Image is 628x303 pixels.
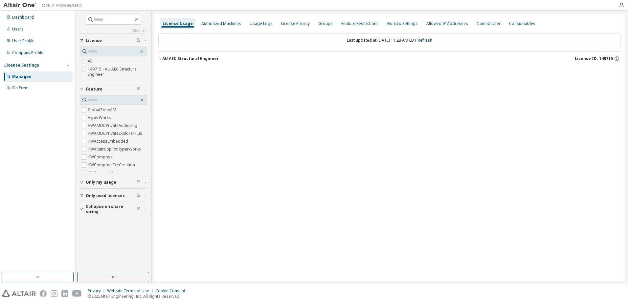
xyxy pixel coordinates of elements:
[155,288,189,293] div: Cookie Consent
[88,153,114,161] label: HWCompose
[12,15,34,20] div: Dashboard
[88,145,142,153] label: HWAltairCopilotHyperWorks
[86,193,125,198] span: Only used licenses
[88,161,136,169] label: HWComposeExeCreation
[61,290,68,297] img: linkedin.svg
[80,33,146,48] button: License
[158,51,621,66] button: AU AEC Structural EngineerLicense ID: 149715
[12,50,43,55] div: Company Profile
[86,38,102,43] span: License
[88,114,112,122] label: HyperWorks
[40,290,47,297] img: facebook.svg
[80,202,146,216] button: Collapse on share string
[575,56,613,61] span: License ID: 149715
[12,85,29,91] div: On Prem
[318,21,333,26] div: Groups
[86,204,137,214] span: Collapse on share string
[80,82,146,96] button: Feature
[3,2,85,9] img: Altair One
[12,38,34,44] div: User Profile
[88,288,107,293] div: Privacy
[80,189,146,203] button: Only used licenses
[201,21,241,26] div: Authorized Machines
[387,21,418,26] div: Borrow Settings
[12,74,32,79] div: Managed
[426,21,468,26] div: Allowed IP Addresses
[72,290,82,297] img: youtube.svg
[88,293,189,299] p: © 2025 Altair Engineering, Inc. All Rights Reserved.
[281,21,310,26] div: License Priority
[137,193,141,198] span: Clear filter
[88,57,94,65] label: All
[137,38,141,43] span: Clear filter
[162,56,219,61] div: AU AEC Structural Engineer
[86,180,116,185] span: Only my usage
[88,65,146,78] label: 149715 - AU AEC Structural Engineer
[88,130,144,137] label: HWAMDCPrivateExplorerPlus
[86,87,102,92] span: Feature
[509,21,535,26] div: Consumables
[137,207,141,212] span: Clear filter
[137,180,141,185] span: Clear filter
[88,169,117,177] label: HWConnectMe
[163,21,193,26] div: License Usage
[341,21,379,26] div: Feature Restrictions
[158,33,621,47] div: Last updated at: [DATE] 11:28 AM EDT
[12,27,24,32] div: Users
[88,122,139,130] label: HWAMDCPrivateAuthoring
[4,63,39,68] div: License Settings
[137,87,141,92] span: Clear filter
[250,21,273,26] div: Usage Logs
[80,175,146,190] button: Only my usage
[107,288,155,293] div: Website Terms of Use
[80,28,146,33] a: Clear all
[2,290,36,297] img: altair_logo.svg
[88,106,118,114] label: GlobalZoneAM
[88,137,129,145] label: HWAccessEmbedded
[477,21,501,26] div: Named User
[418,37,432,43] a: Refresh
[51,290,57,297] img: instagram.svg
